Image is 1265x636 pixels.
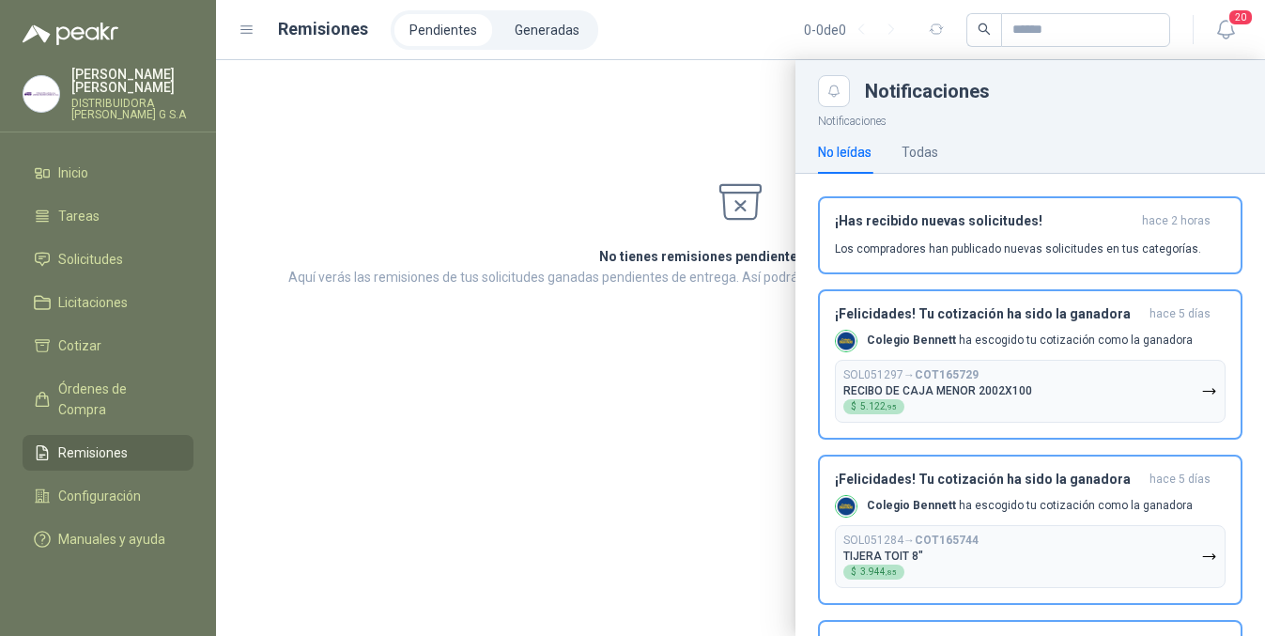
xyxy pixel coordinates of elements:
div: No leídas [818,142,872,163]
p: Notificaciones [795,107,1265,131]
p: TIJERA TOIT 8" [843,550,923,563]
b: Colegio Bennett [867,334,956,347]
a: Configuración [23,478,193,514]
a: Licitaciones [23,285,193,320]
span: search [978,23,991,36]
span: Cotizar [58,335,101,356]
img: Logo peakr [23,23,118,45]
span: ,85 [886,568,897,577]
a: Inicio [23,155,193,191]
a: Generadas [500,14,594,46]
h3: ¡Felicidades! Tu cotización ha sido la ganadora [835,472,1142,488]
a: Tareas [23,198,193,234]
a: Remisiones [23,435,193,471]
a: Pendientes [394,14,492,46]
button: SOL051297→COT165729RECIBO DE CAJA MENOR 2002X100$5.122,95 [835,360,1226,423]
div: $ [843,565,904,580]
span: Solicitudes [58,249,123,270]
a: Cotizar [23,328,193,364]
h1: Remisiones [278,16,368,42]
span: 20 [1227,8,1254,26]
img: Company Logo [23,76,59,112]
img: Company Logo [836,496,856,517]
p: [PERSON_NAME] [PERSON_NAME] [71,68,193,94]
div: Notificaciones [865,82,1242,101]
span: ,95 [886,403,897,411]
button: ¡Felicidades! Tu cotización ha sido la ganadorahace 5 días Company LogoColegio Bennett ha escogid... [818,289,1242,440]
span: Tareas [58,206,100,226]
button: SOL051284→COT165744TIJERA TOIT 8"$3.944,85 [835,525,1226,588]
p: SOL051297 → [843,368,979,382]
span: 3.944 [860,567,897,577]
img: Company Logo [836,331,856,351]
div: Todas [902,142,938,163]
b: COT165744 [915,534,979,547]
b: Colegio Bennett [867,499,956,512]
p: SOL051284 → [843,534,979,548]
span: Órdenes de Compra [58,379,176,420]
button: ¡Felicidades! Tu cotización ha sido la ganadorahace 5 días Company LogoColegio Bennett ha escogid... [818,455,1242,605]
div: 0 - 0 de 0 [804,15,906,45]
span: Manuales y ayuda [58,529,165,550]
h3: ¡Has recibido nuevas solicitudes! [835,213,1134,229]
span: hace 2 horas [1142,213,1211,229]
h3: ¡Felicidades! Tu cotización ha sido la ganadora [835,306,1142,322]
p: ha escogido tu cotización como la ganadora [867,333,1193,349]
p: DISTRIBUIDORA [PERSON_NAME] G S.A [71,98,193,120]
button: ¡Has recibido nuevas solicitudes!hace 2 horas Los compradores han publicado nuevas solicitudes en... [818,196,1242,274]
span: Inicio [58,163,88,183]
span: hace 5 días [1149,472,1211,488]
p: RECIBO DE CAJA MENOR 2002X100 [843,384,1032,397]
span: Licitaciones [58,292,128,313]
div: $ [843,399,904,414]
span: Configuración [58,486,141,506]
button: Close [818,75,850,107]
a: Solicitudes [23,241,193,277]
a: Órdenes de Compra [23,371,193,427]
b: COT165729 [915,368,979,381]
p: ha escogido tu cotización como la ganadora [867,498,1193,514]
span: 5.122 [860,402,897,411]
button: 20 [1209,13,1242,47]
p: Los compradores han publicado nuevas solicitudes en tus categorías. [835,240,1201,257]
span: hace 5 días [1149,306,1211,322]
span: Remisiones [58,442,128,463]
a: Manuales y ayuda [23,521,193,557]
